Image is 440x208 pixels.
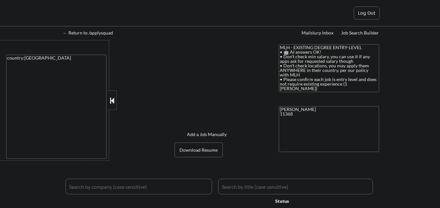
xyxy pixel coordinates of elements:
input: Search by company (case sensitive) [65,179,212,194]
button: Log Out [354,7,380,20]
div: ← Return to /applysquad [63,31,119,35]
button: Download Resume [175,143,223,157]
button: Add a Job Manually [174,128,240,141]
div: Status [275,195,331,207]
input: Search by title (case sensitive) [218,179,373,194]
div: Job Search Builder [341,31,379,35]
a: Mailslurp Inbox [302,30,334,37]
div: Mailslurp Inbox [302,31,334,35]
a: Job Search Builder [341,30,379,37]
a: ← Return to /applysquad [63,30,119,37]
